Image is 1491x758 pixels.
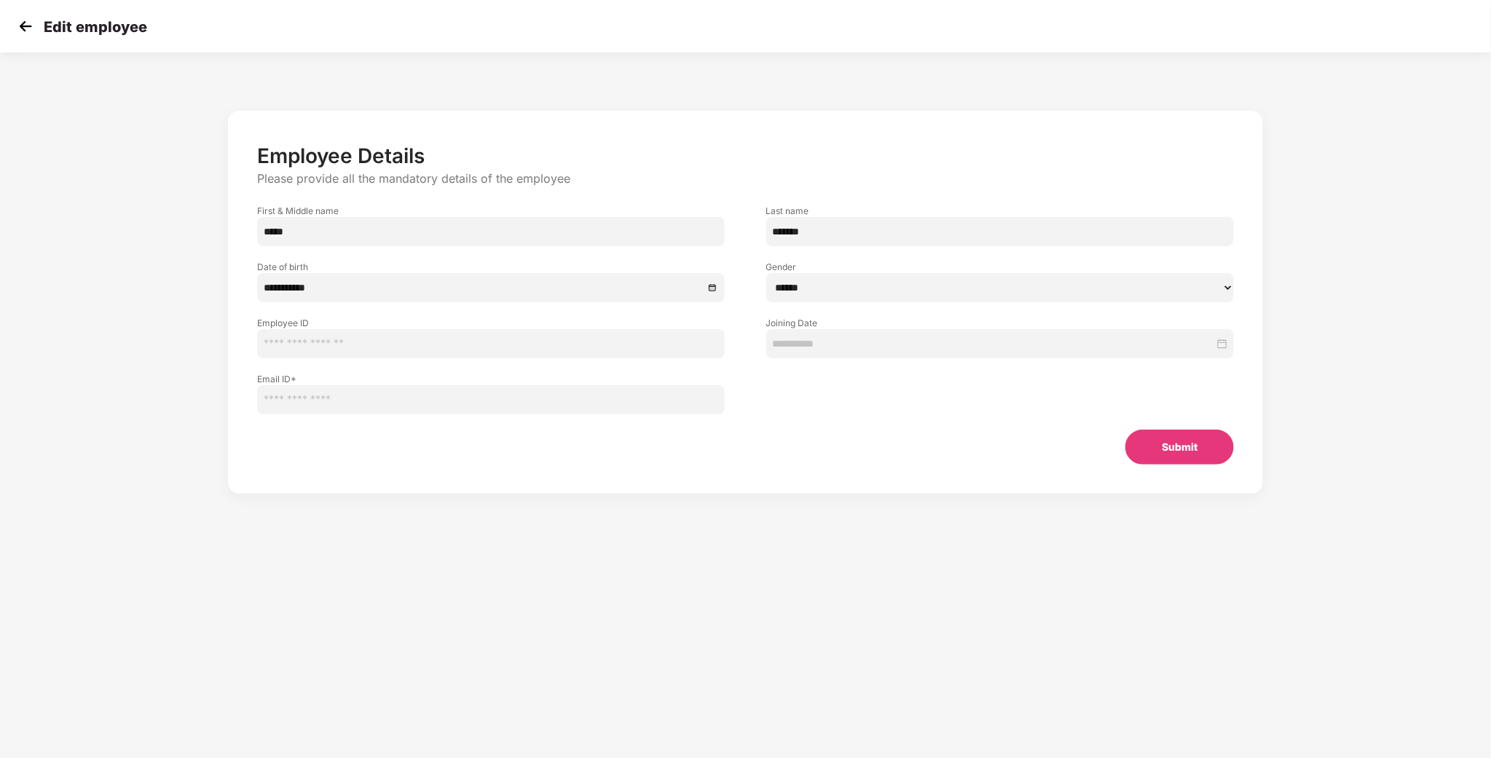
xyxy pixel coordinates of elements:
label: Date of birth [257,261,725,273]
p: Edit employee [44,18,147,36]
p: Employee Details [257,143,1235,168]
label: Email ID [257,373,725,385]
label: Joining Date [766,317,1235,329]
p: Please provide all the mandatory details of the employee [257,171,1235,186]
label: Employee ID [257,317,725,329]
button: Submit [1125,430,1234,465]
label: Gender [766,261,1235,273]
img: svg+xml;base64,PHN2ZyB4bWxucz0iaHR0cDovL3d3dy53My5vcmcvMjAwMC9zdmciIHdpZHRoPSIzMCIgaGVpZ2h0PSIzMC... [15,15,36,37]
label: First & Middle name [257,205,725,217]
label: Last name [766,205,1235,217]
